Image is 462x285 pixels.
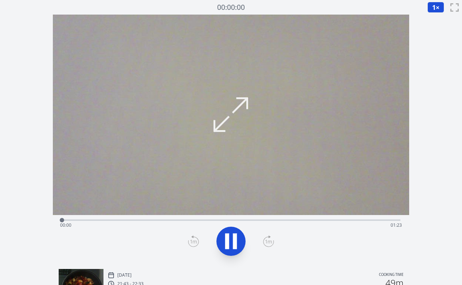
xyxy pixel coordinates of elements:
[217,2,245,13] a: 00:00:00
[432,3,436,12] span: 1
[117,272,132,278] p: [DATE]
[379,272,403,278] p: Cooking time
[391,222,402,228] span: 01:23
[427,2,444,13] button: 1×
